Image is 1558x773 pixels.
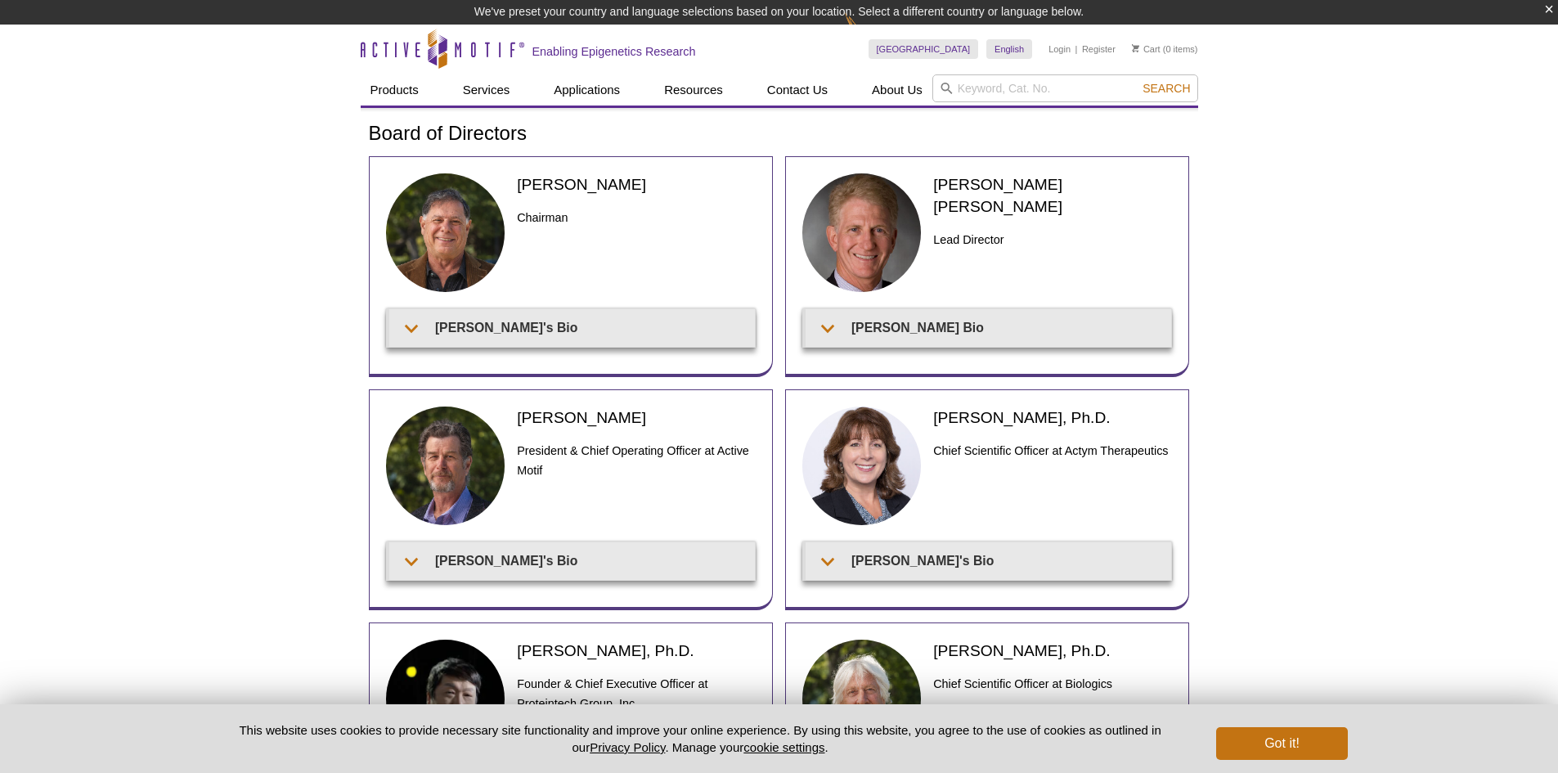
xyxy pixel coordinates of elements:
[361,74,429,106] a: Products
[862,74,932,106] a: About Us
[544,74,630,106] a: Applications
[1132,39,1198,59] li: (0 items)
[1082,43,1116,55] a: Register
[869,39,979,59] a: [GEOGRAPHIC_DATA]
[532,44,696,59] h2: Enabling Epigenetics Research
[386,173,505,293] img: Joe headshot
[1216,727,1347,760] button: Got it!
[517,173,755,195] h2: [PERSON_NAME]
[933,674,1171,694] h3: Chief Scientific Officer at Biologics
[1048,43,1071,55] a: Login
[1075,39,1078,59] li: |
[1132,43,1161,55] a: Cart
[386,640,505,759] img: Jason Li headshot
[845,12,888,51] img: Change Here
[1138,81,1195,96] button: Search
[806,309,1171,346] summary: [PERSON_NAME] Bio
[1143,82,1190,95] span: Search
[802,640,922,759] img: Marc Nasoff headshot
[517,208,755,227] h3: Chairman
[802,173,922,293] img: Wainwright headshot
[517,674,755,713] h3: Founder & Chief Executive Officer at Proteintech Group, Inc.
[389,309,755,346] summary: [PERSON_NAME]'s Bio
[386,407,505,526] img: Ted DeFrank headshot
[743,740,824,754] button: cookie settings
[802,407,922,526] img: Mary Janatpour headshot
[517,640,755,662] h2: [PERSON_NAME], Ph.D.
[590,740,665,754] a: Privacy Policy
[757,74,837,106] a: Contact Us
[389,542,755,579] summary: [PERSON_NAME]'s Bio
[517,407,755,429] h2: [PERSON_NAME]
[211,721,1190,756] p: This website uses cookies to provide necessary site functionality and improve your online experie...
[933,407,1171,429] h2: [PERSON_NAME], Ph.D.
[933,173,1171,218] h2: [PERSON_NAME] [PERSON_NAME]
[932,74,1198,102] input: Keyword, Cat. No.
[933,441,1171,461] h3: Chief Scientific Officer at Actym Therapeutics
[517,441,755,480] h3: President & Chief Operating Officer at Active Motif
[369,123,1190,146] h1: Board of Directors
[986,39,1032,59] a: English
[806,542,1171,579] summary: [PERSON_NAME]'s Bio
[654,74,733,106] a: Resources
[933,640,1171,662] h2: [PERSON_NAME], Ph.D.
[453,74,520,106] a: Services
[933,230,1171,249] h3: Lead Director
[1132,44,1139,52] img: Your Cart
